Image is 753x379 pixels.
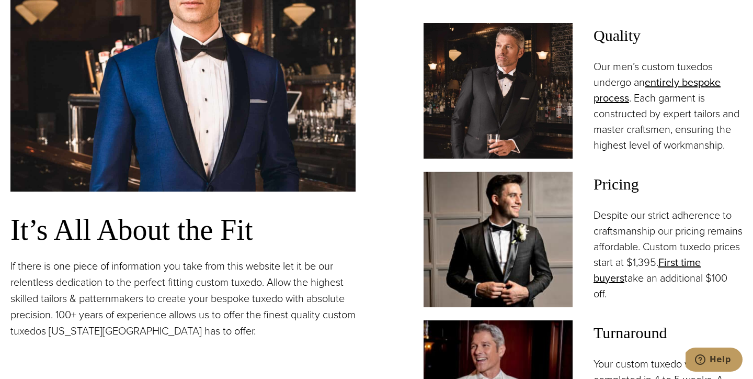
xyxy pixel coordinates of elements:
[594,172,743,197] span: Pricing
[10,258,356,339] p: If there is one piece of information you take from this website let it be our relentless dedicati...
[594,59,743,153] p: Our men’s custom tuxedos undergo an . Each garment is constructed by expert tailors and master cr...
[594,74,721,106] a: entirely bespoke process
[594,320,743,345] span: Turnaround
[686,348,743,374] iframe: Opens a widget where you can chat to one of our agents
[424,172,573,307] img: Client in classic black shawl collar black custom tuxedo.
[594,254,701,286] a: First time buyers
[10,213,356,248] h3: It’s All About the Fit
[594,207,743,302] p: Despite our strict adherence to craftsmanship our pricing remains affordable. Custom tuxedo price...
[594,23,743,48] span: Quality
[424,23,573,159] img: Model at bar in vested custom wedding tuxedo in black with white shirt and black bowtie. Fabric b...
